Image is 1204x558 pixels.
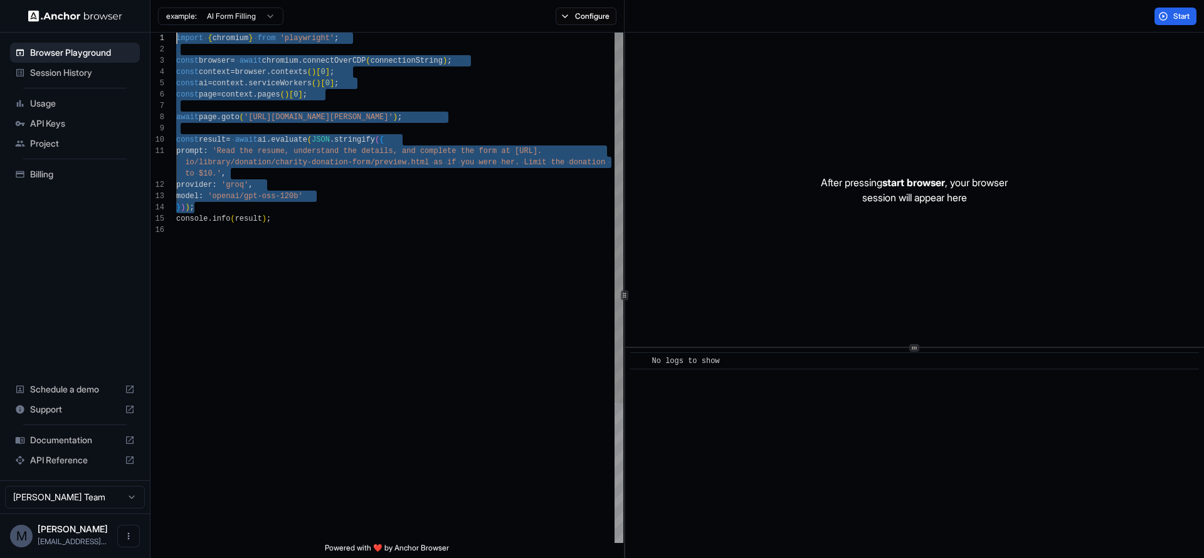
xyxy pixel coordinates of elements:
[176,135,199,144] span: const
[190,203,194,212] span: ;
[150,89,164,100] div: 6
[38,537,107,546] span: bizm1915@gmail.com
[303,90,307,99] span: ;
[298,90,302,99] span: ]
[150,145,164,157] div: 11
[176,113,199,122] span: await
[30,168,135,181] span: Billing
[176,147,203,155] span: prompt
[244,113,393,122] span: '[URL][DOMAIN_NAME][PERSON_NAME]'
[393,113,398,122] span: )
[150,55,164,66] div: 3
[325,79,330,88] span: 0
[117,525,140,547] button: Open menu
[320,68,325,76] span: 0
[312,68,316,76] span: )
[293,90,298,99] span: 0
[150,191,164,202] div: 13
[258,90,280,99] span: pages
[1173,11,1191,21] span: Start
[150,134,164,145] div: 10
[312,79,316,88] span: (
[199,90,217,99] span: page
[307,68,312,76] span: (
[176,192,199,201] span: model
[30,66,135,79] span: Session History
[325,543,449,558] span: Powered with ❤️ by Anchor Browser
[10,93,140,113] div: Usage
[150,179,164,191] div: 12
[334,79,339,88] span: ;
[398,113,402,122] span: ;
[443,56,447,65] span: )
[316,68,320,76] span: [
[30,137,135,150] span: Project
[176,203,181,212] span: }
[199,113,217,122] span: page
[221,113,240,122] span: goto
[438,147,542,155] span: lete the form at [URL].
[28,10,122,22] img: Anchor Logo
[248,34,253,43] span: }
[235,135,258,144] span: await
[176,34,203,43] span: import
[316,79,320,88] span: )
[203,147,208,155] span: :
[199,192,203,201] span: :
[447,56,451,65] span: ;
[240,56,262,65] span: await
[636,355,643,367] span: ​
[208,79,212,88] span: =
[379,135,384,144] span: {
[213,214,231,223] span: info
[176,214,208,223] span: console
[366,56,371,65] span: (
[30,434,120,446] span: Documentation
[271,135,307,144] span: evaluate
[150,213,164,224] div: 15
[30,454,120,466] span: API Reference
[330,79,334,88] span: ]
[176,56,199,65] span: const
[221,181,248,189] span: 'groq'
[371,56,443,65] span: connectionString
[280,90,285,99] span: (
[150,66,164,78] div: 4
[334,135,375,144] span: stringify
[258,34,276,43] span: from
[262,56,298,65] span: chromium
[10,399,140,419] div: Support
[235,214,262,223] span: result
[10,450,140,470] div: API Reference
[10,113,140,134] div: API Keys
[199,79,208,88] span: ai
[176,181,213,189] span: provider
[208,192,302,201] span: 'openai/gpt-oss-120b'
[199,68,230,76] span: context
[176,68,199,76] span: const
[208,214,212,223] span: .
[312,135,330,144] span: JSON
[217,90,221,99] span: =
[556,8,616,25] button: Configure
[821,175,1008,205] p: After pressing , your browser session will appear here
[199,56,230,65] span: browser
[882,176,945,189] span: start browser
[226,135,230,144] span: =
[217,113,221,122] span: .
[213,147,438,155] span: 'Read the resume, understand the details, and comp
[30,46,135,59] span: Browser Playground
[334,34,339,43] span: ;
[199,135,226,144] span: result
[221,90,253,99] span: context
[652,357,720,366] span: No logs to show
[213,181,217,189] span: :
[176,79,199,88] span: const
[244,79,248,88] span: .
[30,117,135,130] span: API Keys
[230,68,235,76] span: =
[10,525,33,547] div: M
[280,34,334,43] span: 'playwright'
[289,90,293,99] span: [
[221,169,226,178] span: ,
